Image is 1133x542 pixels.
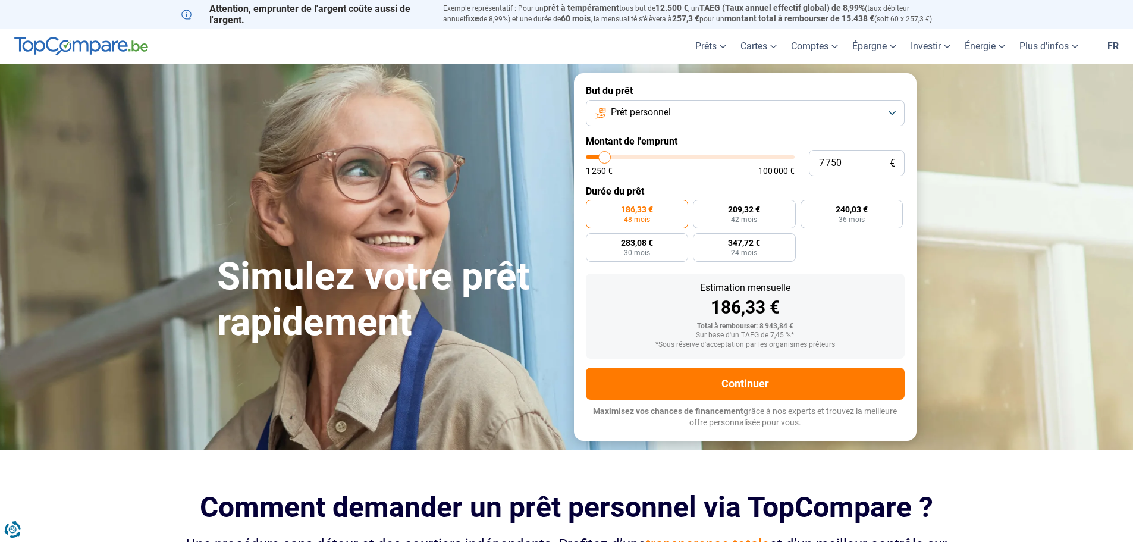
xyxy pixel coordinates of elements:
[595,331,895,340] div: Sur base d'un TAEG de 7,45 %*
[784,29,845,64] a: Comptes
[586,406,905,429] p: grâce à nos experts et trouvez la meilleure offre personnalisée pour vous.
[561,14,591,23] span: 60 mois
[595,299,895,317] div: 186,33 €
[958,29,1012,64] a: Énergie
[1100,29,1126,64] a: fr
[586,136,905,147] label: Montant de l'emprunt
[586,167,613,175] span: 1 250 €
[621,205,653,214] span: 186,33 €
[181,491,952,524] h2: Comment demander un prêt personnel via TopCompare ?
[890,158,895,168] span: €
[1012,29,1085,64] a: Plus d'infos
[836,205,868,214] span: 240,03 €
[465,14,479,23] span: fixe
[903,29,958,64] a: Investir
[624,216,650,223] span: 48 mois
[621,239,653,247] span: 283,08 €
[688,29,733,64] a: Prêts
[586,186,905,197] label: Durée du prêt
[14,37,148,56] img: TopCompare
[611,106,671,119] span: Prêt personnel
[544,3,619,12] span: prêt à tempérament
[655,3,688,12] span: 12.500 €
[595,322,895,331] div: Total à rembourser: 8 943,84 €
[731,249,757,256] span: 24 mois
[593,406,743,416] span: Maximisez vos chances de financement
[839,216,865,223] span: 36 mois
[728,239,760,247] span: 347,72 €
[586,85,905,96] label: But du prêt
[724,14,874,23] span: montant total à rembourser de 15.438 €
[595,341,895,349] div: *Sous réserve d'acceptation par les organismes prêteurs
[586,100,905,126] button: Prêt personnel
[443,3,952,24] p: Exemple représentatif : Pour un tous but de , un (taux débiteur annuel de 8,99%) et une durée de ...
[595,283,895,293] div: Estimation mensuelle
[624,249,650,256] span: 30 mois
[758,167,795,175] span: 100 000 €
[728,205,760,214] span: 209,32 €
[845,29,903,64] a: Épargne
[672,14,699,23] span: 257,3 €
[731,216,757,223] span: 42 mois
[586,368,905,400] button: Continuer
[217,254,560,346] h1: Simulez votre prêt rapidement
[733,29,784,64] a: Cartes
[699,3,865,12] span: TAEG (Taux annuel effectif global) de 8,99%
[181,3,429,26] p: Attention, emprunter de l'argent coûte aussi de l'argent.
